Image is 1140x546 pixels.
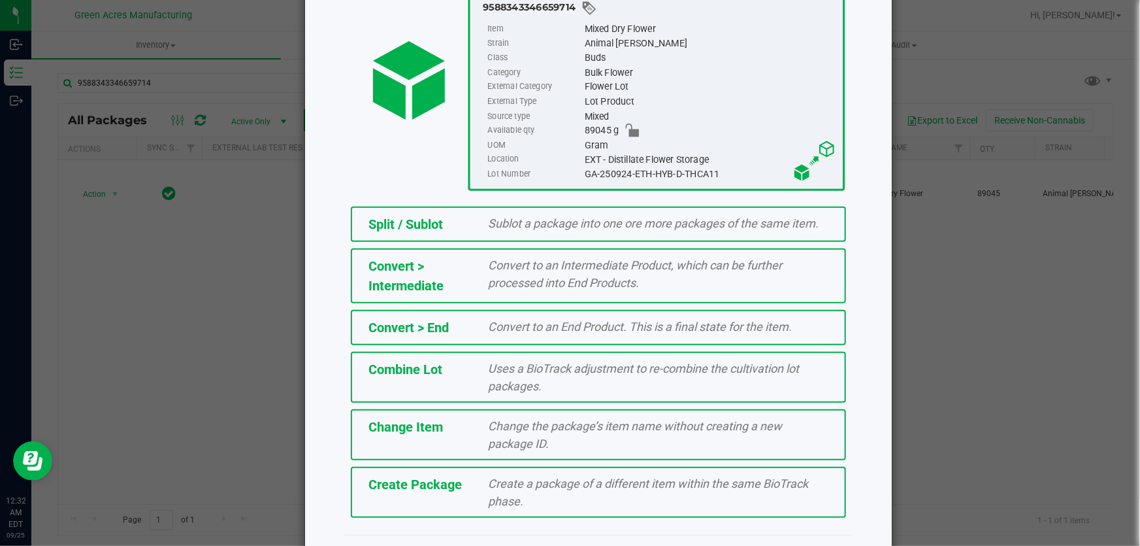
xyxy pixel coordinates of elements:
[585,94,836,109] div: Lot Product
[489,419,783,451] span: Change the package’s item name without creating a new package ID.
[585,152,836,167] div: EXT - Distillate Flower Storage
[368,216,443,232] span: Split / Sublot
[585,80,836,94] div: Flower Lot
[487,80,581,94] label: External Category
[585,109,836,124] div: Mixed
[487,152,581,167] label: Location
[487,124,581,138] label: Available qty
[489,216,819,230] span: Sublot a package into one ore more packages of the same item.
[487,167,581,181] label: Lot Number
[489,320,792,333] span: Convert to an End Product. This is a final state for the item.
[368,320,449,335] span: Convert > End
[368,258,444,294] span: Convert > Intermediate
[368,477,462,492] span: Create Package
[585,51,836,65] div: Buds
[487,22,581,36] label: Item
[487,65,581,80] label: Category
[585,22,836,36] div: Mixed Dry Flower
[487,138,581,152] label: UOM
[487,109,581,124] label: Source type
[489,258,783,290] span: Convert to an Intermediate Product, which can be further processed into End Products.
[487,36,581,50] label: Strain
[585,124,619,138] span: 89045 g
[585,36,836,50] div: Animal [PERSON_NAME]
[368,362,442,377] span: Combine Lot
[585,167,836,181] div: GA-250924-ETH-HYB-D-THCA11
[489,362,800,393] span: Uses a BioTrack adjustment to re-combine the cultivation lot packages.
[13,441,52,481] iframe: Resource center
[489,477,809,508] span: Create a package of a different item within the same BioTrack phase.
[487,51,581,65] label: Class
[585,138,836,152] div: Gram
[585,65,836,80] div: Bulk Flower
[368,419,443,435] span: Change Item
[487,94,581,109] label: External Type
